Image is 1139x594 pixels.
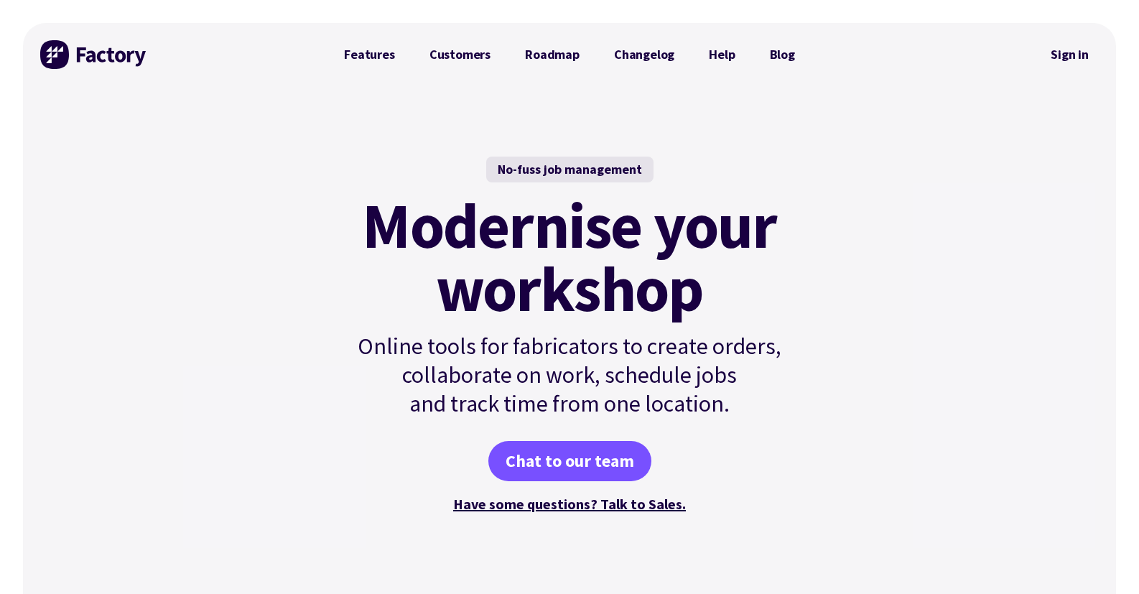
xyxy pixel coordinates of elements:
[362,194,776,320] mark: Modernise your workshop
[753,40,812,69] a: Blog
[893,439,1139,594] iframe: Chat Widget
[692,40,752,69] a: Help
[412,40,508,69] a: Customers
[453,495,686,513] a: Have some questions? Talk to Sales.
[597,40,692,69] a: Changelog
[1041,38,1099,71] a: Sign in
[327,40,412,69] a: Features
[327,40,812,69] nav: Primary Navigation
[327,332,812,418] p: Online tools for fabricators to create orders, collaborate on work, schedule jobs and track time ...
[1041,38,1099,71] nav: Secondary Navigation
[508,40,597,69] a: Roadmap
[486,157,654,182] div: No-fuss job management
[40,40,148,69] img: Factory
[488,441,651,481] a: Chat to our team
